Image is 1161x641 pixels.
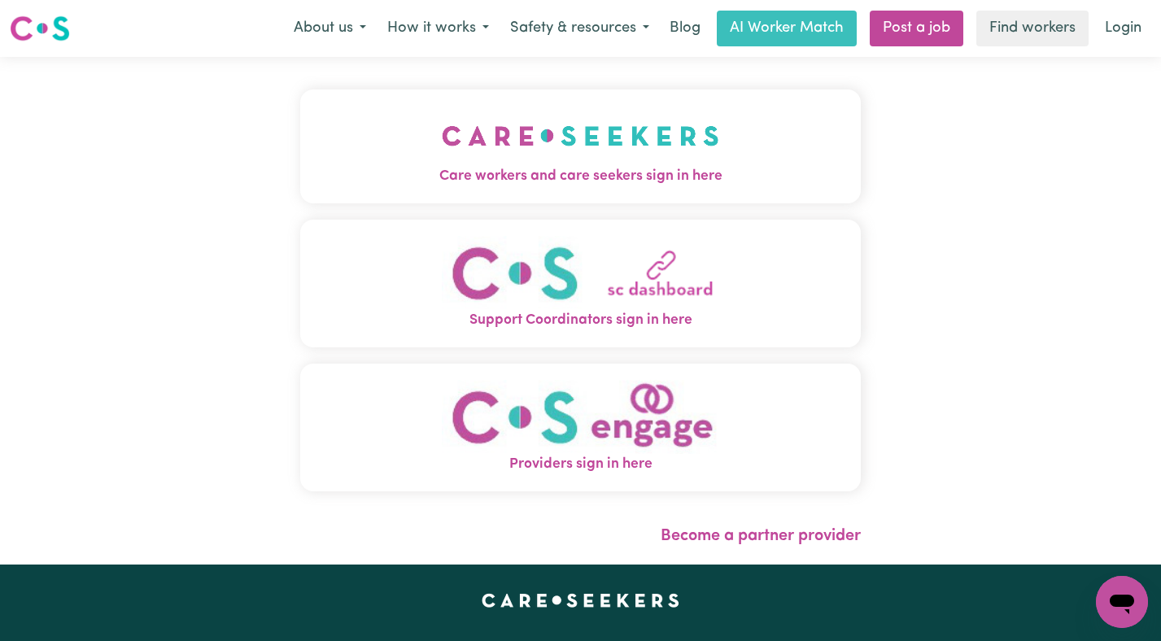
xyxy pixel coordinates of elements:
[300,364,862,491] button: Providers sign in here
[300,454,862,475] span: Providers sign in here
[870,11,963,46] a: Post a job
[500,11,660,46] button: Safety & resources
[976,11,1089,46] a: Find workers
[482,594,679,607] a: Careseekers home page
[300,89,862,203] button: Care workers and care seekers sign in here
[10,14,70,43] img: Careseekers logo
[10,10,70,47] a: Careseekers logo
[1095,11,1151,46] a: Login
[1096,576,1148,628] iframe: Button to launch messaging window
[377,11,500,46] button: How it works
[300,220,862,347] button: Support Coordinators sign in here
[300,310,862,331] span: Support Coordinators sign in here
[300,166,862,187] span: Care workers and care seekers sign in here
[661,528,861,544] a: Become a partner provider
[660,11,710,46] a: Blog
[717,11,857,46] a: AI Worker Match
[283,11,377,46] button: About us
